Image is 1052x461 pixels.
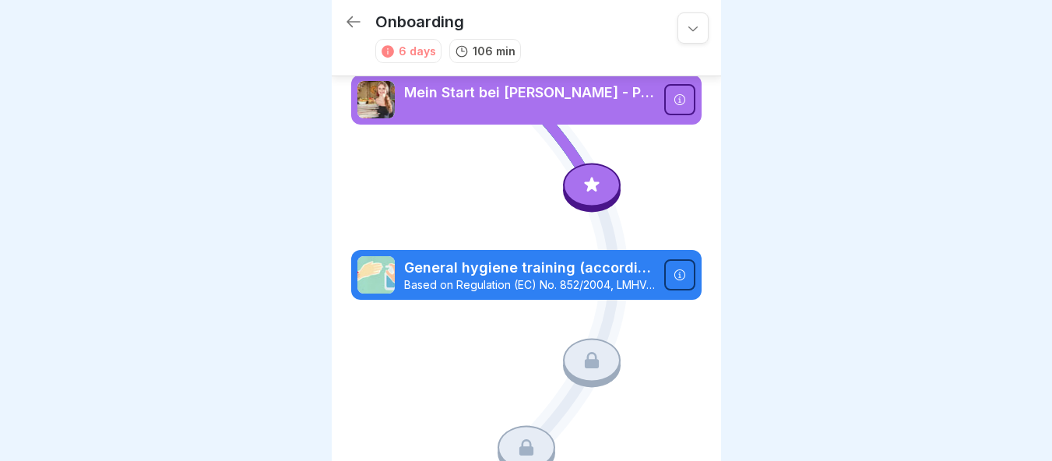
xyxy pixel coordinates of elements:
p: General hygiene training (according to LHMV §4) [404,258,655,278]
img: gxsnf7ygjsfsmxd96jxi4ufn.png [357,256,395,294]
div: 6 days [399,43,436,59]
p: Based on Regulation (EC) No. 852/2004, LMHV, DIN10514 and IFSG. Annual repetition recommended. Th... [404,278,655,292]
p: Mein Start bei [PERSON_NAME] - Personalfragebogen [404,83,655,103]
img: aaay8cu0h1hwaqqp9269xjan.png [357,81,395,118]
p: Onboarding [375,12,464,31]
p: 106 min [473,43,515,59]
